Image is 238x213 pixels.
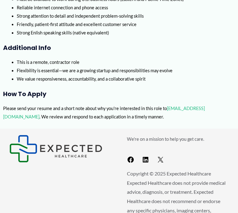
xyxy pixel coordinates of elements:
p: Please send your resume and a short note about why you're interested in this role to . We review ... [3,104,235,121]
li: Reliable internet connection and phone access [17,3,235,12]
h3: Additional Info [3,44,235,52]
h3: How to Apply [3,90,235,98]
li: This is a remote, contractor role [17,58,235,66]
aside: Footer Widget 2 [127,135,229,166]
li: Strong Enlish speaking skills (native equivalent) [17,29,235,37]
p: We're on a mission to help you get care. [127,135,229,143]
span: Copyright © 2025 Expected Healthcare [127,171,211,176]
li: Strong attention to detail and independent problem-solving skills [17,12,235,20]
img: Expected Healthcare Logo - side, dark font, small [9,135,102,162]
li: We value responsiveness, accountability, and a collaborative spirit [17,75,235,83]
li: Flexibility is essential—we are a growing startup and responsibilities may evolve [17,66,235,75]
aside: Footer Widget 1 [9,135,111,162]
li: Friendly, patient-first attitude and excellent customer service [17,20,235,29]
